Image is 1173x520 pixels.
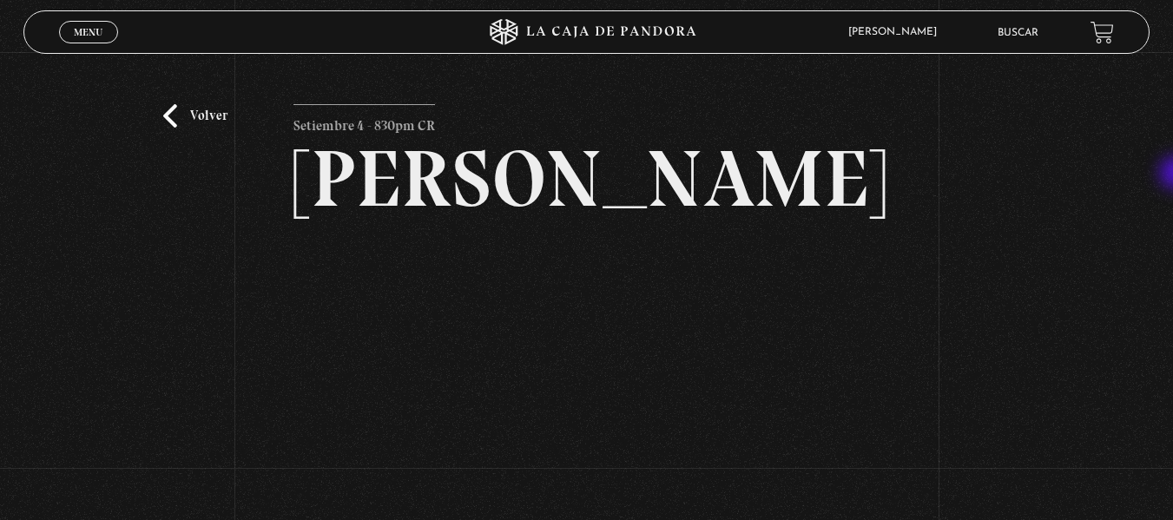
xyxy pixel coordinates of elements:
[74,27,102,37] span: Menu
[293,104,435,139] p: Setiembre 4 - 830pm CR
[840,27,954,37] span: [PERSON_NAME]
[293,139,879,219] h2: [PERSON_NAME]
[998,28,1038,38] a: Buscar
[68,42,109,54] span: Cerrar
[1091,20,1114,43] a: View your shopping cart
[163,104,227,128] a: Volver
